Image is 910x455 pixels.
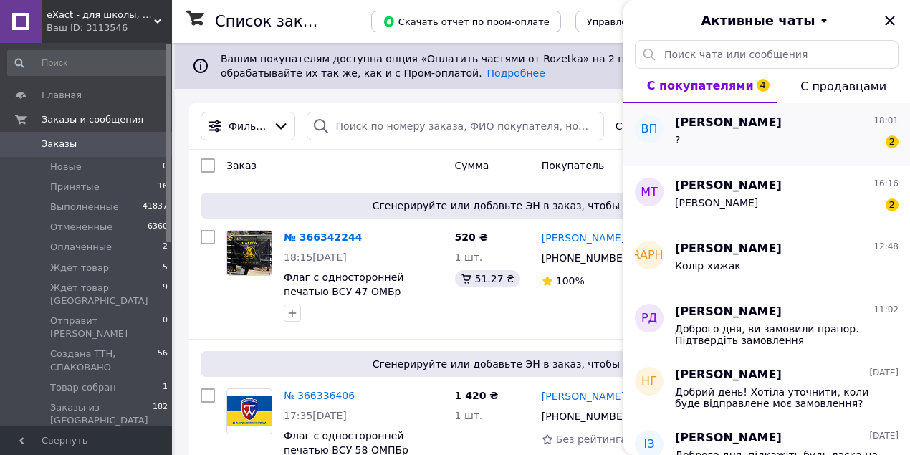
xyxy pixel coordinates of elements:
[873,115,899,127] span: 18:01
[143,201,168,214] span: 41837
[284,272,403,312] a: Флаг с односторонней печатью ВСУ 47 ОМБр «Магура» (черный)
[881,12,899,29] button: Закрыть
[757,79,770,92] span: 4
[284,390,355,401] a: № 366336406
[675,115,782,131] span: [PERSON_NAME]
[542,252,633,264] span: [PHONE_NUMBER]
[307,112,604,140] input: Поиск по номеру заказа, ФИО покупателя, номеру телефона, Email, номеру накладной
[644,436,655,453] span: ІЗ
[542,231,625,245] a: [PERSON_NAME]
[50,201,119,214] span: Выполненные
[641,121,657,138] span: ВП
[50,282,163,307] span: Ждёт товар [GEOGRAPHIC_DATA]
[163,381,168,394] span: 1
[153,401,168,427] span: 182
[455,410,483,421] span: 1 шт.
[226,388,272,434] a: Фото товару
[227,396,272,426] img: Фото товару
[455,231,488,243] span: 520 ₴
[869,430,899,442] span: [DATE]
[227,231,272,275] img: Фото товару
[675,323,878,346] span: Доброго дня, ви замовили прапор. Підтвердіть замовлення
[623,292,910,355] button: РД[PERSON_NAME]11:02Доброго дня, ви замовили прапор. Підтвердіть замовлення
[7,50,169,76] input: Поиск
[869,367,899,379] span: [DATE]
[50,181,100,193] span: Принятые
[50,221,112,234] span: Отмененные
[675,197,758,209] span: [PERSON_NAME]
[641,310,657,327] span: РД
[50,381,116,394] span: Товар собран
[42,113,143,126] span: Заказы и сообщения
[371,11,561,32] button: Скачать отчет по пром-оплате
[163,315,168,340] span: 0
[163,262,168,274] span: 5
[575,11,711,32] button: Управление статусами
[455,390,499,401] span: 1 420 ₴
[675,134,680,145] span: ?
[50,262,109,274] span: Ждёт товар
[47,9,154,21] span: eXact - для школы, для офиса, для творчества
[800,80,886,93] span: С продавцами
[163,241,168,254] span: 2
[873,178,899,190] span: 16:16
[584,247,714,264] span: [DEMOGRAPHIC_DATA]
[226,230,272,276] a: Фото товару
[542,389,625,403] a: [PERSON_NAME]
[675,260,741,272] span: Колір хижак
[158,181,168,193] span: 16
[215,13,338,30] h1: Список заказов
[616,119,730,133] span: Сохраненные фильтры:
[623,69,777,103] button: С покупателями4
[163,161,168,173] span: 0
[455,270,520,287] div: 51.27 ₴
[623,355,910,418] button: НГ[PERSON_NAME][DATE]Добрий день! Хотіла уточнити, коли буде відправлене моє замовлення?
[777,69,910,103] button: С продавцами
[675,367,782,383] span: [PERSON_NAME]
[163,282,168,307] span: 9
[226,160,257,171] span: Заказ
[675,386,878,409] span: Добрий день! Хотіла уточнити, коли буде відправлене моє замовлення?
[42,89,82,102] span: Главная
[675,178,782,194] span: [PERSON_NAME]
[229,119,267,133] span: Фильтры
[556,275,585,287] span: 100%
[542,160,605,171] span: Покупатель
[42,138,77,150] span: Заказы
[284,410,347,421] span: 17:35[DATE]
[383,15,550,28] span: Скачать отчет по пром-оплате
[623,166,910,229] button: МТ[PERSON_NAME]16:16[PERSON_NAME]2
[647,79,754,92] span: С покупателями
[284,231,362,243] a: № 366342244
[148,221,168,234] span: 6360
[50,315,163,340] span: Отправит [PERSON_NAME]
[47,21,172,34] div: Ваш ID: 3113546
[284,252,347,263] span: 18:15[DATE]
[50,348,158,373] span: Создана ТТН, СПАКОВАНО
[675,304,782,320] span: [PERSON_NAME]
[221,53,813,79] span: Вашим покупателям доступна опция «Оплатить частями от Rozetka» на 2 платежа. Получайте новые зака...
[623,229,910,292] button: [DEMOGRAPHIC_DATA][PERSON_NAME]12:48Колір хижак
[886,135,899,148] span: 2
[623,103,910,166] button: ВП[PERSON_NAME]18:01?2
[50,241,112,254] span: Оплаченные
[206,357,878,371] span: Сгенерируйте или добавьте ЭН в заказ, чтобы получить оплату
[587,16,699,27] span: Управление статусами
[641,373,657,390] span: НГ
[664,11,870,30] button: Активные чаты
[675,241,782,257] span: [PERSON_NAME]
[675,430,782,446] span: [PERSON_NAME]
[873,241,899,253] span: 12:48
[542,411,633,422] span: [PHONE_NUMBER]
[50,161,82,173] span: Новые
[886,198,899,211] span: 2
[556,434,627,445] span: Без рейтинга
[206,198,878,213] span: Сгенерируйте или добавьте ЭН в заказ, чтобы получить оплату
[455,160,489,171] span: Сумма
[50,401,153,427] span: Заказы из [GEOGRAPHIC_DATA]
[641,184,658,201] span: МТ
[455,252,483,263] span: 1 шт.
[635,40,899,69] input: Поиск чата или сообщения
[158,348,168,373] span: 56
